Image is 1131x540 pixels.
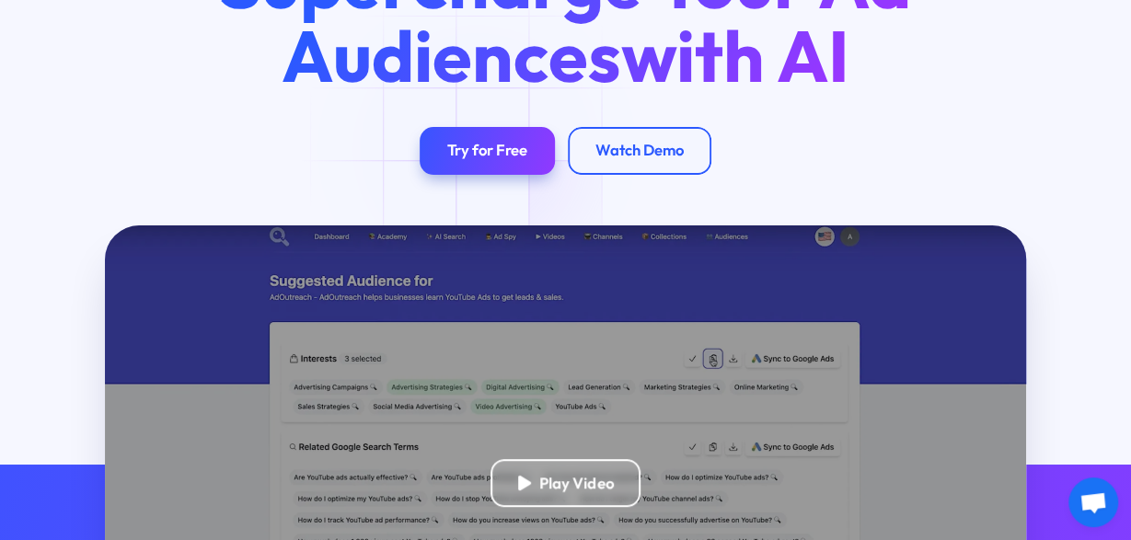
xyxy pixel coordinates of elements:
[621,10,849,100] span: with AI
[447,141,527,160] div: Try for Free
[539,474,613,493] div: Play Video
[595,141,684,160] div: Watch Demo
[420,127,554,175] a: Try for Free
[1068,477,1118,527] a: Open chat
